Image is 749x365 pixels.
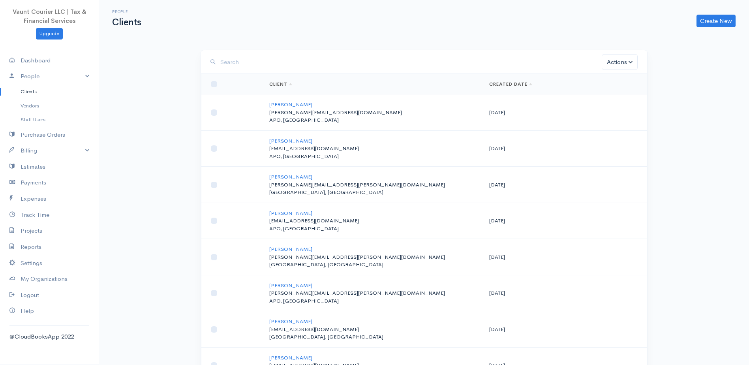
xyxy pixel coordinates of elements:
p: APO, [GEOGRAPHIC_DATA] [269,152,477,160]
p: [PERSON_NAME][EMAIL_ADDRESS][PERSON_NAME][DOMAIN_NAME] [269,181,477,189]
td: [DATE] [483,311,647,348]
span: Vaunt Courier LLC | Tax & Financial Services [13,8,86,24]
a: Client [269,81,292,87]
a: [PERSON_NAME] [269,282,312,289]
a: [PERSON_NAME] [269,137,312,144]
a: [PERSON_NAME] [269,173,312,180]
p: APO, [GEOGRAPHIC_DATA] [269,116,477,124]
a: Created Date [489,81,532,87]
a: [PERSON_NAME] [269,101,312,108]
p: [EMAIL_ADDRESS][DOMAIN_NAME] [269,217,477,225]
p: [PERSON_NAME][EMAIL_ADDRESS][PERSON_NAME][DOMAIN_NAME] [269,289,477,297]
button: Actions [602,54,637,70]
input: Search [220,54,602,70]
p: [GEOGRAPHIC_DATA], [GEOGRAPHIC_DATA] [269,333,477,341]
h6: People [112,9,141,14]
td: [DATE] [483,94,647,131]
a: Upgrade [36,28,63,40]
p: [GEOGRAPHIC_DATA], [GEOGRAPHIC_DATA] [269,261,477,269]
a: [PERSON_NAME] [269,318,312,325]
p: APO, [GEOGRAPHIC_DATA] [269,297,477,305]
td: [DATE] [483,239,647,275]
p: [GEOGRAPHIC_DATA], [GEOGRAPHIC_DATA] [269,188,477,196]
td: [DATE] [483,275,647,311]
a: Create New [696,15,736,27]
div: @CloudBooksApp 2022 [9,332,89,341]
p: [PERSON_NAME][EMAIL_ADDRESS][DOMAIN_NAME] [269,109,477,117]
p: [EMAIL_ADDRESS][DOMAIN_NAME] [269,325,477,333]
a: [PERSON_NAME] [269,210,312,216]
td: [DATE] [483,130,647,167]
td: [DATE] [483,167,647,203]
p: APO, [GEOGRAPHIC_DATA] [269,225,477,233]
a: [PERSON_NAME] [269,354,312,361]
a: [PERSON_NAME] [269,246,312,252]
p: [EMAIL_ADDRESS][DOMAIN_NAME] [269,145,477,152]
td: [DATE] [483,203,647,239]
h1: Clients [112,17,141,27]
p: [PERSON_NAME][EMAIL_ADDRESS][PERSON_NAME][DOMAIN_NAME] [269,253,477,261]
